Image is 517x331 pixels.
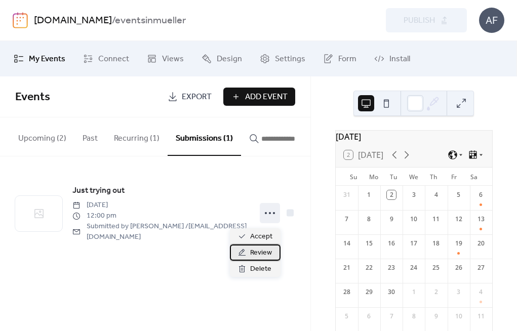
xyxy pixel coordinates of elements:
div: 26 [454,263,463,272]
span: Review [250,247,272,259]
div: 15 [365,239,374,248]
a: Just trying out [72,184,125,197]
div: 10 [409,215,418,224]
div: 20 [476,239,486,248]
div: 21 [342,263,351,272]
div: 24 [409,263,418,272]
a: Install [367,45,418,72]
div: 1 [409,287,418,297]
div: 12 [454,215,463,224]
span: Add Event [245,91,288,103]
a: My Events [6,45,73,72]
div: 2 [431,287,441,297]
span: Form [338,53,356,65]
a: Settings [252,45,313,72]
span: Delete [250,263,271,275]
div: 18 [431,239,441,248]
span: 12:00 pm [72,211,249,221]
span: Settings [275,53,305,65]
span: Just trying out [72,185,125,197]
div: Th [424,168,444,186]
div: 23 [387,263,396,272]
a: Design [194,45,250,72]
span: Connect [98,53,129,65]
div: 8 [365,215,374,224]
div: 10 [454,312,463,321]
div: [DATE] [336,131,492,143]
div: We [404,168,424,186]
img: logo [13,12,28,28]
span: [DATE] [72,200,249,211]
span: Accept [250,231,272,243]
div: 7 [342,215,351,224]
div: 28 [342,287,351,297]
div: 3 [454,287,463,297]
div: 31 [342,190,351,199]
div: 1 [365,190,374,199]
span: Events [15,86,50,108]
div: 16 [387,239,396,248]
span: Views [162,53,184,65]
div: 13 [476,215,486,224]
div: 7 [387,312,396,321]
div: Su [344,168,364,186]
span: Design [217,53,242,65]
b: / [112,11,115,30]
div: 5 [342,312,351,321]
div: 4 [476,287,486,297]
div: AF [479,8,504,33]
a: Connect [75,45,137,72]
button: Submissions (1) [168,117,241,156]
span: Export [182,91,212,103]
div: 4 [431,190,441,199]
div: 3 [409,190,418,199]
div: 14 [342,239,351,248]
a: Form [315,45,364,72]
div: 19 [454,239,463,248]
span: Install [389,53,410,65]
div: 17 [409,239,418,248]
button: Upcoming (2) [10,117,74,155]
div: 11 [476,312,486,321]
div: 30 [387,287,396,297]
span: Submitted by [PERSON_NAME] / [EMAIL_ADDRESS][DOMAIN_NAME] [72,221,249,242]
div: 25 [431,263,441,272]
div: Tu [384,168,404,186]
div: 5 [454,190,463,199]
div: 29 [365,287,374,297]
div: Mo [364,168,384,186]
button: Past [74,117,106,155]
div: Fr [444,168,464,186]
div: 6 [365,312,374,321]
div: Sa [464,168,484,186]
div: 6 [476,190,486,199]
div: 9 [387,215,396,224]
button: Add Event [223,88,295,106]
b: eventsinmueller [115,11,186,30]
div: 2 [387,190,396,199]
div: 27 [476,263,486,272]
button: Recurring (1) [106,117,168,155]
div: 9 [431,312,441,321]
div: 22 [365,263,374,272]
div: 8 [409,312,418,321]
a: Export [160,88,219,106]
span: My Events [29,53,65,65]
a: [DOMAIN_NAME] [34,11,112,30]
div: 11 [431,215,441,224]
a: Views [139,45,191,72]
